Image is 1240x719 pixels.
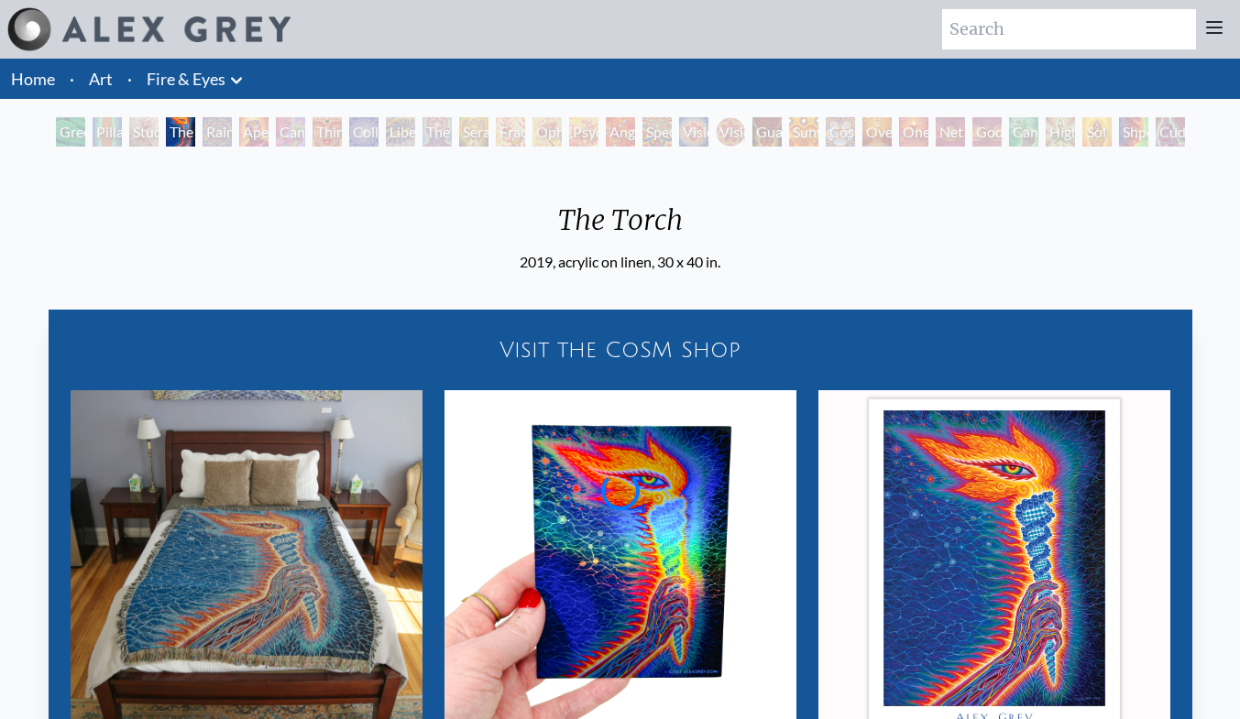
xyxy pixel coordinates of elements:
[60,321,1181,379] a: Visit the CoSM Shop
[936,117,965,147] div: Net of Being
[349,117,379,147] div: Collective Vision
[120,59,139,99] li: ·
[752,117,782,147] div: Guardian of Infinite Vision
[276,117,305,147] div: Cannabis Sutra
[203,117,232,147] div: Rainbow Eye Ripple
[520,251,720,273] div: 2019, acrylic on linen, 30 x 40 in.
[862,117,892,147] div: Oversoul
[147,66,225,92] a: Fire & Eyes
[1046,117,1075,147] div: Higher Vision
[1119,117,1148,147] div: Shpongled
[679,117,708,147] div: Vision Crystal
[789,117,818,147] div: Sunyata
[496,117,525,147] div: Fractal Eyes
[569,117,598,147] div: Psychomicrograph of a Fractal Paisley Cherub Feather Tip
[642,117,672,147] div: Spectral Lotus
[972,117,1002,147] div: Godself
[56,117,85,147] div: Green Hand
[313,117,342,147] div: Third Eye Tears of Joy
[899,117,928,147] div: One
[520,203,720,251] div: The Torch
[606,117,635,147] div: Angel Skin
[89,66,113,92] a: Art
[166,117,195,147] div: The Torch
[11,69,55,89] a: Home
[129,117,159,147] div: Study for the Great Turn
[716,117,745,147] div: Vision Crystal Tondo
[459,117,488,147] div: Seraphic Transport Docking on the Third Eye
[1009,117,1038,147] div: Cannafist
[532,117,562,147] div: Ophanic Eyelash
[942,9,1196,49] input: Search
[239,117,269,147] div: Aperture
[826,117,855,147] div: Cosmic Elf
[422,117,452,147] div: The Seer
[62,59,82,99] li: ·
[386,117,415,147] div: Liberation Through Seeing
[93,117,122,147] div: Pillar of Awareness
[1156,117,1185,147] div: Cuddle
[1082,117,1112,147] div: Sol Invictus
